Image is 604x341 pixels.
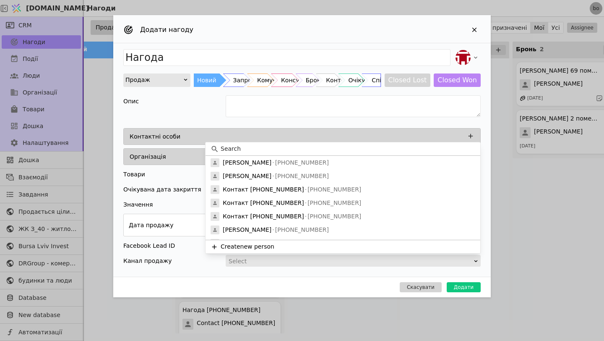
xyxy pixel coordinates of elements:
[304,199,362,207] p: [PHONE_NUMBER]
[223,158,271,167] p: [PERSON_NAME]
[223,239,304,248] p: Контакт [PHONE_NUMBER]
[271,172,329,181] p: [PHONE_NUMBER]
[223,199,304,207] p: Контакт [PHONE_NUMBER]
[113,15,491,297] div: Add Opportunity
[130,152,166,161] p: Організація
[223,212,304,221] p: Контакт [PHONE_NUMBER]
[129,219,173,231] div: Дата продажу
[257,73,294,87] div: Комунікація
[456,50,471,65] img: bo
[123,168,145,180] div: Товари
[221,144,475,153] input: Search
[385,73,431,87] button: Closed Lost
[326,73,355,87] div: Контракт
[304,212,362,221] p: [PHONE_NUMBER]
[233,73,272,87] div: Запрошення
[130,132,180,141] p: Контактні особи
[372,73,404,87] div: Співпраця
[125,74,183,86] div: Продаж
[123,95,226,107] div: Опис
[400,282,442,292] button: Скасувати
[229,255,472,267] div: Select
[271,158,329,167] p: [PHONE_NUMBER]
[197,73,216,87] div: Новий
[206,240,480,253] button: Createnew person
[140,25,193,35] h2: Додати нагоду
[123,255,172,267] div: Канал продажу
[348,73,383,87] div: Очікування
[447,282,481,292] button: Додати
[223,185,304,194] p: Контакт [PHONE_NUMBER]
[223,226,271,234] p: [PERSON_NAME]
[304,185,362,194] p: [PHONE_NUMBER]
[271,226,329,234] p: [PHONE_NUMBER]
[123,240,175,252] div: Facebook Lead ID
[281,73,323,87] div: Консультація
[434,73,481,87] button: Closed Won
[223,172,271,181] p: [PERSON_NAME]
[306,73,324,87] div: Бронь
[304,239,362,248] p: [PHONE_NUMBER]
[123,49,450,66] input: Ім'я
[123,199,153,210] span: Значення
[123,184,201,195] div: Очікувана дата закриття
